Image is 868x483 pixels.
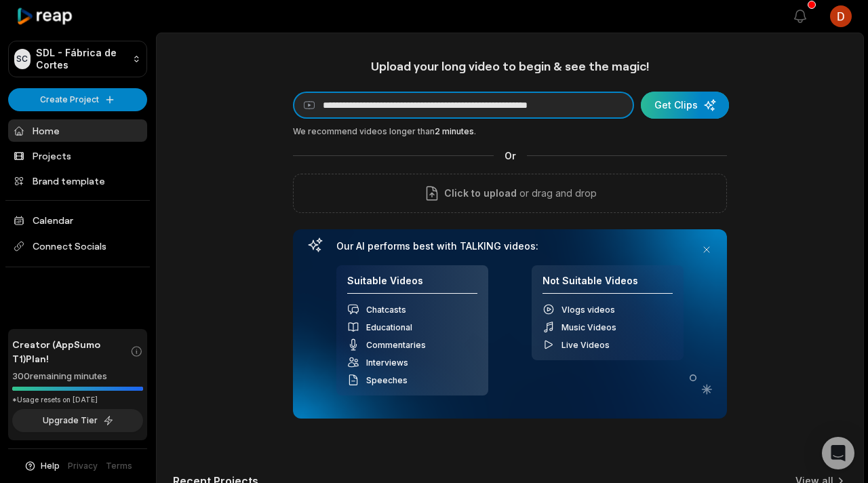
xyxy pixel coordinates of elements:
button: Upgrade Tier [12,409,143,432]
a: Privacy [68,460,98,472]
h4: Suitable Videos [347,275,477,294]
span: 2 minutes [435,126,474,136]
span: Live Videos [561,340,610,350]
div: 300 remaining minutes [12,370,143,383]
span: Click to upload [444,185,517,201]
h3: Our AI performs best with TALKING videos: [336,240,684,252]
a: Terms [106,460,132,472]
span: Creator (AppSumo T1) Plan! [12,337,130,366]
div: We recommend videos longer than . [293,125,727,138]
span: Interviews [366,358,408,368]
div: SC [14,49,31,69]
div: Open Intercom Messenger [822,437,854,469]
p: or drag and drop [517,185,597,201]
a: Calendar [8,209,147,231]
a: Brand template [8,170,147,192]
span: Commentaries [366,340,426,350]
span: Connect Socials [8,234,147,258]
h1: Upload your long video to begin & see the magic! [293,58,727,74]
span: Chatcasts [366,305,406,315]
button: Create Project [8,88,147,111]
span: Help [41,460,60,472]
span: Vlogs videos [561,305,615,315]
button: Get Clips [641,92,729,119]
button: Help [24,460,60,472]
span: Music Videos [561,322,616,332]
h4: Not Suitable Videos [542,275,673,294]
span: Speeches [366,375,408,385]
a: Projects [8,144,147,167]
p: SDL - Fábrica de Cortes [36,47,127,71]
div: *Usage resets on [DATE] [12,395,143,405]
a: Home [8,119,147,142]
span: Educational [366,322,412,332]
span: Or [494,149,527,163]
